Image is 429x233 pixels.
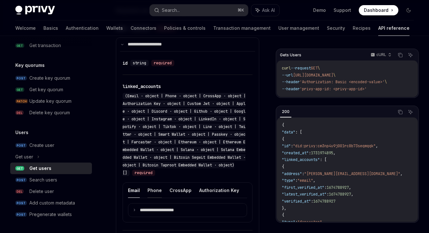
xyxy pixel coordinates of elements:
span: --header [282,79,300,84]
button: Ask AI [406,108,415,116]
span: \ [318,66,320,71]
span: GET [15,166,24,171]
div: required [132,170,155,176]
span: curl [282,66,291,71]
div: linked_accounts [123,83,161,90]
a: Wallets [106,20,123,36]
span: , [376,143,378,149]
span: , [400,171,403,176]
span: [URL][DOMAIN_NAME] [293,73,333,78]
button: Ask AI [251,4,279,16]
a: DELDelete user [10,186,92,197]
div: Delete user [29,188,54,195]
a: Security [327,20,345,36]
div: Get key quorum [29,86,63,93]
span: "type" [282,178,295,183]
span: 'Authorization: Basic <encoded-value>' [300,79,385,84]
a: Transaction management [213,20,271,36]
span: : [309,150,311,156]
span: "verified_at" [282,199,311,204]
span: : [295,220,297,225]
span: \ [333,73,335,78]
p: cURL [376,52,386,57]
span: "linked_accounts" [282,157,320,162]
div: Pregenerate wallets [29,211,72,218]
h5: Users [15,129,28,136]
span: (Email · object | Phone · object | CrossApp · object | Authorization Key · object | Custom Jwt · ... [123,93,246,175]
div: Delete key quorum [29,109,70,116]
span: "farcaster" [297,220,322,225]
span: --request [291,66,311,71]
span: "did:privy:cm3np4u9j001rc8b73seqmqqk" [293,143,376,149]
div: Create key quorum [29,74,70,82]
span: POST [15,212,27,217]
button: Authorization Key [199,183,239,198]
span: PATCH [15,99,28,104]
span: , [313,178,315,183]
span: , [322,220,324,225]
span: 1674788927 [327,185,349,190]
div: Search users [29,176,57,184]
span: \ [385,79,387,84]
button: Copy the contents from the code block [396,108,404,116]
span: POST [15,201,27,205]
span: : [324,185,327,190]
div: id [123,60,128,66]
span: { [282,164,284,169]
span: : [295,178,297,183]
span: Gets Users [280,52,301,58]
span: DEL [15,110,24,115]
span: , [349,185,351,190]
div: Update key quorum [29,97,71,105]
a: POSTPregenerate wallets [10,209,92,220]
button: CrossApp [169,183,192,198]
div: 200 [280,108,291,116]
span: POST [15,143,27,148]
a: PATCHUpdate key quorum [10,95,92,107]
button: cURL [367,50,394,60]
a: Basics [43,20,58,36]
span: 1731974895 [311,150,333,156]
div: required [151,60,174,66]
a: Demo [313,7,326,13]
a: Connectors [131,20,156,36]
button: Phone [147,183,162,198]
button: Ask AI [406,51,415,59]
span: POST [15,178,27,182]
span: 1674788927 [329,192,351,197]
a: DELDelete key quorum [10,107,92,118]
span: "email" [297,178,313,183]
a: User management [278,20,319,36]
div: Get users [29,165,51,172]
span: GET [311,66,318,71]
a: GETGet users [10,163,92,174]
span: POST [15,76,27,81]
a: Policies & controls [164,20,206,36]
span: string [133,60,146,66]
span: : [302,171,304,176]
div: Create user [29,141,54,149]
span: --header [282,86,300,92]
span: { [282,213,284,218]
button: Custom Jwt [247,183,274,198]
a: Recipes [353,20,371,36]
a: POSTAdd custom metadata [10,197,92,209]
span: "[PERSON_NAME][EMAIL_ADDRESS][DOMAIN_NAME]" [304,171,400,176]
span: GET [15,87,24,92]
span: : [ [295,130,302,135]
a: POSTCreate user [10,140,92,151]
a: Authentication [66,20,99,36]
span: { [282,123,284,128]
a: POSTSearch users [10,174,92,186]
span: DEL [15,189,24,194]
button: Copy the contents from the code block [396,51,404,59]
span: 'privy-app-id: <privy-app-id>' [300,86,367,92]
a: POSTCreate key quorum [10,72,92,84]
div: Add custom metadata [29,199,75,207]
span: "latest_verified_at" [282,192,327,197]
span: , [333,150,335,156]
span: { [282,137,284,142]
span: 1674788927 [313,199,335,204]
button: Email [128,183,140,198]
span: : [311,199,313,204]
